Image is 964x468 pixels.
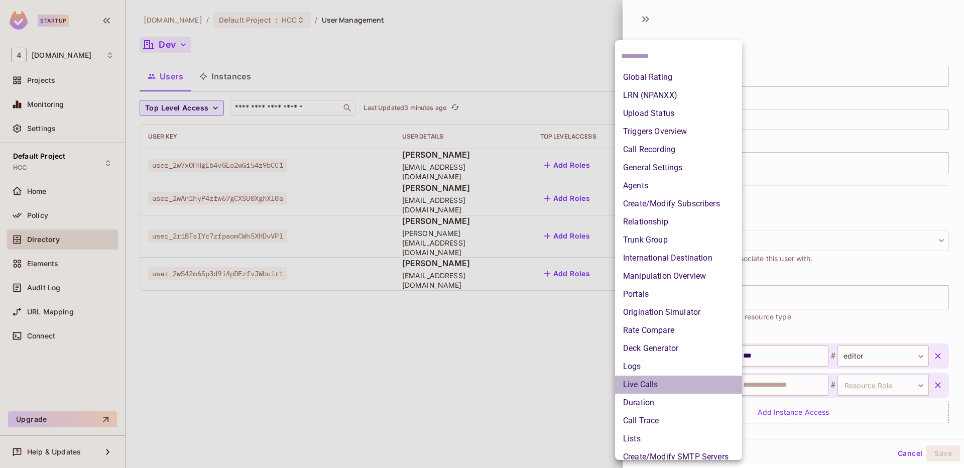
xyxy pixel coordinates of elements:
[615,249,742,267] li: International Destination
[615,104,742,123] li: Upload Status
[615,195,742,213] li: Create/Modify Subscribers
[615,285,742,303] li: Portals
[615,159,742,177] li: General Settings
[615,358,742,376] li: Logs
[615,448,742,466] li: Create/Modify SMTP Servers
[615,394,742,412] li: Duration
[615,376,742,394] li: Live Calls
[615,321,742,339] li: Rate Compare
[615,123,742,141] li: Triggers Overview
[615,339,742,358] li: Deck Generator
[615,141,742,159] li: Call Recording
[615,86,742,104] li: LRN (NPANXX)
[615,68,742,86] li: Global Rating
[615,412,742,430] li: Call Trace
[615,267,742,285] li: Manipulation Overview
[615,213,742,231] li: Relationship
[615,430,742,448] li: Lists
[615,303,742,321] li: Origination Simulator
[615,177,742,195] li: Agents
[615,231,742,249] li: Trunk Group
